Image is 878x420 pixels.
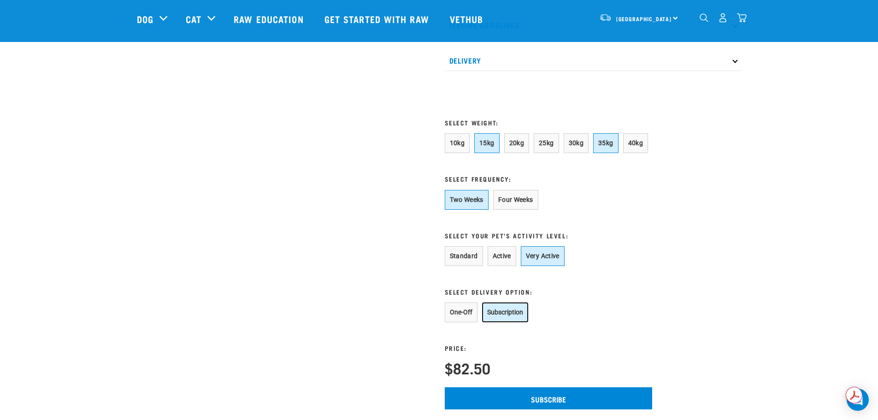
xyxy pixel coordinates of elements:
h3: Select Frequency: [445,175,652,182]
span: 30kg [569,139,584,147]
button: 15kg [474,133,500,153]
button: Two Weeks [445,190,489,210]
a: Get started with Raw [315,0,441,37]
img: home-icon@2x.png [737,13,747,23]
span: 20kg [509,139,524,147]
span: 25kg [539,139,554,147]
h3: Select Delivery Option: [445,288,652,295]
img: home-icon-1@2x.png [700,13,708,22]
button: One-Off [445,302,477,322]
a: Raw Education [224,0,315,37]
button: 10kg [445,133,470,153]
button: Four Weeks [493,190,538,210]
button: Very Active [521,246,565,266]
span: 35kg [598,139,613,147]
button: Standard [445,246,483,266]
span: 40kg [628,139,643,147]
h3: Select Weight: [445,119,652,126]
span: 10kg [450,139,465,147]
button: 20kg [504,133,530,153]
img: user.png [718,13,728,23]
input: Subscribe [445,387,652,409]
a: Cat [186,12,201,26]
h3: Price: [445,344,490,351]
h4: $82.50 [445,360,490,376]
a: Dog [137,12,153,26]
h3: Select Your Pet's Activity Level: [445,232,652,239]
button: 35kg [593,133,619,153]
a: Vethub [441,0,495,37]
img: van-moving.png [599,13,612,22]
button: 40kg [623,133,648,153]
span: 15kg [479,139,495,147]
p: Delivery [445,50,742,71]
button: Active [488,246,516,266]
button: 25kg [534,133,559,153]
span: [GEOGRAPHIC_DATA] [616,17,672,20]
button: 30kg [564,133,589,153]
button: Subscription [482,302,528,322]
